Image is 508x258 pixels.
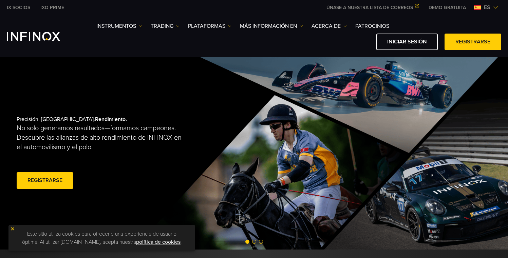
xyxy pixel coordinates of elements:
img: yellow close icon [10,226,15,231]
span: es [481,3,493,12]
p: No solo generamos resultados—formamos campeones. Descubre las alianzas de alto rendimiento de INF... [17,123,188,152]
p: Este sitio utiliza cookies para ofrecerle una experiencia de usuario óptima. Al utilizar [DOMAIN_... [12,228,192,248]
a: PLATAFORMAS [188,22,231,30]
div: Precisión. [GEOGRAPHIC_DATA]. [17,105,230,201]
a: INFINOX Logo [7,32,76,41]
a: INFINOX [35,4,69,11]
span: Go to slide 1 [245,240,249,244]
a: Patrocinios [355,22,389,30]
a: Instrumentos [96,22,142,30]
a: INFINOX MENU [424,4,471,11]
a: INFINOX [2,4,35,11]
a: ACERCA DE [312,22,347,30]
a: Registrarse [17,172,73,189]
a: ÚNASE A NUESTRA LISTA DE CORREOS [321,5,424,11]
a: TRADING [151,22,180,30]
a: Registrarse [445,34,501,50]
a: política de cookies [136,239,181,245]
a: Iniciar sesión [376,34,438,50]
span: Go to slide 3 [259,240,263,244]
strong: Rendimiento. [95,116,127,123]
span: Go to slide 2 [252,240,256,244]
a: Más información en [240,22,303,30]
